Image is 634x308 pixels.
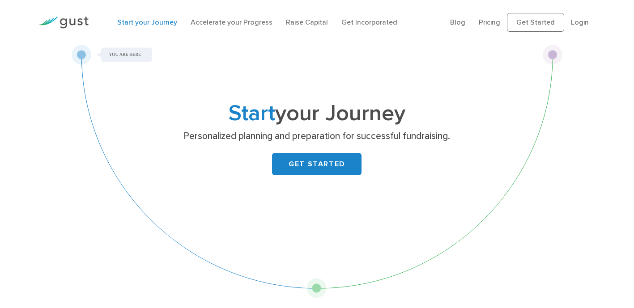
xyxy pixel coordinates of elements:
[286,18,328,26] a: Raise Capital
[450,18,465,26] a: Blog
[272,153,362,175] a: GET STARTED
[117,18,177,26] a: Start your Journey
[229,100,275,127] span: Start
[191,18,272,26] a: Accelerate your Progress
[38,17,89,29] img: Gust Logo
[571,18,589,26] a: Login
[140,103,494,124] h1: your Journey
[144,130,490,143] p: Personalized planning and preparation for successful fundraising.
[479,18,500,26] a: Pricing
[341,18,397,26] a: Get Incorporated
[507,13,564,32] a: Get Started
